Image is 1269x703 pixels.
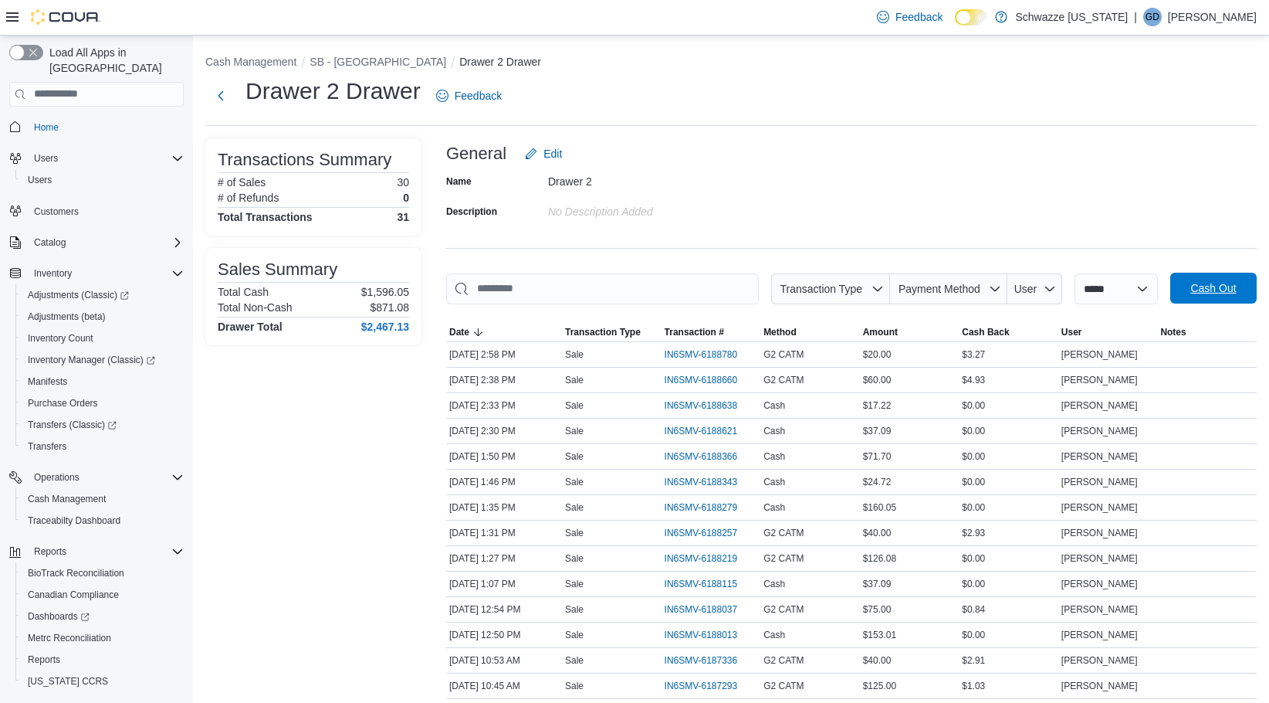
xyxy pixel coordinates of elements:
[205,80,236,111] button: Next
[43,45,184,76] span: Load All Apps in [GEOGRAPHIC_DATA]
[665,498,753,517] button: IN6SMV-6188279
[763,348,804,361] span: G2 CATM
[28,375,67,388] span: Manifests
[28,289,129,301] span: Adjustments (Classic)
[1007,273,1062,304] button: User
[665,651,753,670] button: IN6SMV-6187336
[1061,654,1138,667] span: [PERSON_NAME]
[1143,8,1162,26] div: Gabby Doyle
[28,202,85,221] a: Customers
[28,233,72,252] button: Catalog
[28,233,184,252] span: Catalog
[565,527,584,539] p: Sale
[22,629,184,647] span: Metrc Reconciliation
[34,121,59,134] span: Home
[22,372,73,391] a: Manifests
[28,149,184,168] span: Users
[863,578,892,590] span: $37.09
[361,321,409,333] h4: $2,467.13
[28,468,86,487] button: Operations
[665,524,753,542] button: IN6SMV-6188257
[218,260,337,279] h3: Sales Summary
[959,447,1058,466] div: $0.00
[763,629,785,641] span: Cash
[1168,8,1257,26] p: [PERSON_NAME]
[763,578,785,590] span: Cash
[665,575,753,593] button: IN6SMV-6188115
[959,524,1058,542] div: $2.93
[890,273,1007,304] button: Payment Method
[446,626,562,644] div: [DATE] 12:50 PM
[218,301,293,314] h6: Total Non-Cash
[543,146,562,161] span: Edit
[665,603,738,616] span: IN6SMV-6188037
[565,501,584,514] p: Sale
[3,541,190,562] button: Reports
[459,56,541,68] button: Drawer 2 Drawer
[22,586,125,604] a: Canadian Compliance
[955,25,956,26] span: Dark Mode
[565,603,584,616] p: Sale
[22,394,184,413] span: Purchase Orders
[34,471,80,484] span: Operations
[665,629,738,641] span: IN6SMV-6188013
[28,567,124,579] span: BioTrack Reconciliation
[446,345,562,364] div: [DATE] 2:58 PM
[665,447,753,466] button: IN6SMV-6188366
[665,654,738,667] span: IN6SMV-6187336
[959,498,1058,517] div: $0.00
[28,332,93,345] span: Inventory Count
[430,80,508,111] a: Feedback
[22,351,161,369] a: Inventory Manager (Classic)
[22,329,184,348] span: Inventory Count
[1061,476,1138,488] span: [PERSON_NAME]
[665,345,753,364] button: IN6SMV-6188780
[519,138,568,169] button: Edit
[22,629,117,647] a: Metrc Reconciliation
[665,501,738,514] span: IN6SMV-6188279
[34,152,58,165] span: Users
[15,649,190,671] button: Reports
[28,419,117,431] span: Transfers (Classic)
[763,501,785,514] span: Cash
[22,416,184,434] span: Transfers (Classic)
[665,600,753,619] button: IN6SMV-6188037
[3,263,190,284] button: Inventory
[28,264,184,283] span: Inventory
[665,677,753,695] button: IN6SMV-6187293
[1190,280,1236,296] span: Cash Out
[22,286,184,304] span: Adjustments (Classic)
[22,171,184,189] span: Users
[665,626,753,644] button: IN6SMV-6188013
[15,371,190,392] button: Manifests
[780,283,862,295] span: Transaction Type
[28,589,119,601] span: Canadian Compliance
[665,552,738,565] span: IN6SMV-6188219
[562,323,662,341] button: Transaction Type
[15,488,190,510] button: Cash Management
[860,323,959,341] button: Amount
[959,626,1058,644] div: $0.00
[763,603,804,616] span: G2 CATM
[397,176,409,188] p: 30
[665,399,738,412] span: IN6SMV-6188638
[446,144,506,163] h3: General
[370,301,409,314] p: $871.08
[565,374,584,386] p: Sale
[22,372,184,391] span: Manifests
[28,440,66,453] span: Transfers
[3,467,190,488] button: Operations
[446,677,562,695] div: [DATE] 10:45 AM
[1061,399,1138,412] span: [PERSON_NAME]
[28,493,106,505] span: Cash Management
[665,578,738,590] span: IN6SMV-6188115
[959,396,1058,415] div: $0.00
[771,273,890,304] button: Transaction Type
[565,552,584,565] p: Sale
[665,348,738,361] span: IN6SMV-6188780
[959,345,1058,364] div: $3.27
[1061,501,1138,514] span: [PERSON_NAME]
[3,232,190,253] button: Catalog
[397,211,409,223] h4: 31
[665,396,753,415] button: IN6SMV-6188638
